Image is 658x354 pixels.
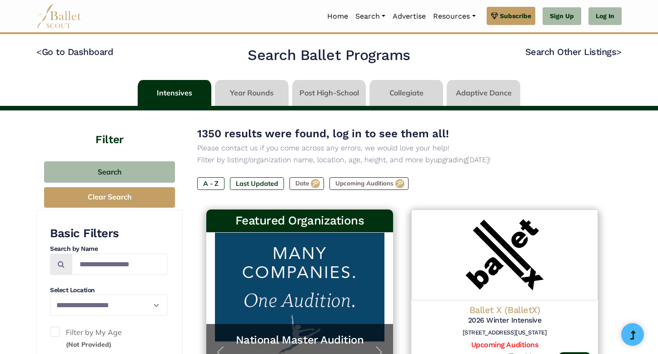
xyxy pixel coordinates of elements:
[213,80,290,106] li: Year Rounds
[230,177,284,190] label: Last Updated
[136,80,213,106] li: Intensives
[197,127,449,140] span: 1350 results were found, log in to see them all!
[36,46,42,57] code: <
[324,7,352,26] a: Home
[289,177,324,190] label: Date
[616,46,622,57] code: >
[66,340,111,349] small: (Not Provided)
[290,80,368,106] li: Post High-School
[411,209,598,300] img: Logo
[500,11,531,21] span: Subscribe
[419,304,591,316] h4: Ballet X (BalletX)
[50,286,168,295] h4: Select Location
[248,46,410,65] h2: Search Ballet Programs
[197,177,224,190] label: A - Z
[72,254,168,275] input: Search by names...
[44,187,175,208] button: Clear Search
[36,46,113,57] a: <Go to Dashboard
[389,7,429,26] a: Advertise
[491,11,498,21] img: gem.svg
[525,46,622,57] a: Search Other Listings>
[588,7,622,25] a: Log In
[368,80,445,106] li: Collegiate
[419,316,591,325] h5: 2026 Winter Intensive
[197,142,607,154] p: Please contact us if you come across any errors, we would love your help!
[50,226,168,241] h3: Basic Filters
[36,110,183,148] h4: Filter
[329,177,409,190] label: Upcoming Auditions
[197,154,607,166] p: Filter by listing/organization name, location, age, height, and more by [DATE]!
[44,161,175,183] button: Search
[419,329,591,337] h6: [STREET_ADDRESS][US_STATE]
[487,7,535,25] a: Subscribe
[434,155,467,164] a: upgrading
[445,80,522,106] li: Adaptive Dance
[50,327,168,350] label: Filter by My Age
[214,213,386,229] h3: Featured Organizations
[429,7,479,26] a: Resources
[50,244,168,254] h4: Search by Name
[352,7,389,26] a: Search
[543,7,581,25] a: Sign Up
[215,333,384,347] a: National Master Audition
[471,340,538,349] a: Upcoming Auditions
